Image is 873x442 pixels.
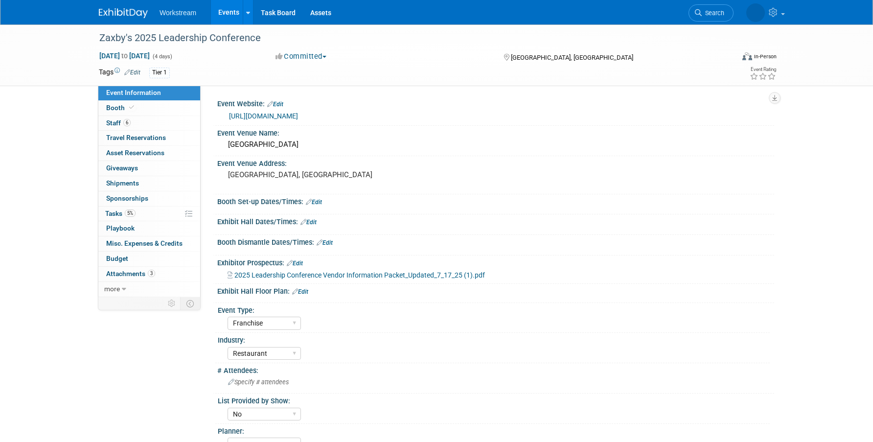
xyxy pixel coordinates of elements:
[228,170,438,179] pre: [GEOGRAPHIC_DATA], [GEOGRAPHIC_DATA]
[234,271,485,279] span: 2025 Leadership Conference Vendor Information Packet_Updated_7_17_25 (1).pdf
[106,119,131,127] span: Staff
[98,116,200,131] a: Staff6
[217,256,774,268] div: Exhibitor Prospectus:
[676,9,698,17] span: Search
[218,424,770,436] div: Planner:
[106,149,164,157] span: Asset Reservations
[148,270,155,277] span: 3
[106,270,155,278] span: Attachments
[152,53,172,60] span: (4 days)
[218,394,770,406] div: List Provided by Show:
[217,235,774,248] div: Booth Dismantle Dates/Times:
[96,29,719,47] div: Zaxby's 2025 Leadership Conference
[217,284,774,297] div: Exhibit Hall Floor Plan:
[98,267,200,281] a: Attachments3
[99,67,140,78] td: Tags
[105,209,136,217] span: Tasks
[306,199,322,206] a: Edit
[124,69,140,76] a: Edit
[228,378,289,386] span: Specify # attendees
[217,126,774,138] div: Event Venue Name:
[98,131,200,145] a: Travel Reservations
[742,52,752,60] img: Format-Inperson.png
[106,194,148,202] span: Sponsorships
[511,54,633,61] span: [GEOGRAPHIC_DATA], [GEOGRAPHIC_DATA]
[98,236,200,251] a: Misc. Expenses & Credits
[217,214,774,227] div: Exhibit Hall Dates/Times:
[217,96,774,109] div: Event Website:
[292,288,308,295] a: Edit
[218,303,770,315] div: Event Type:
[98,191,200,206] a: Sponsorships
[287,260,303,267] a: Edit
[267,101,283,108] a: Edit
[229,112,298,120] a: [URL][DOMAIN_NAME]
[98,252,200,266] a: Budget
[123,119,131,126] span: 6
[225,137,767,152] div: [GEOGRAPHIC_DATA]
[106,239,183,247] span: Misc. Expenses & Credits
[129,105,134,110] i: Booth reservation complete
[106,89,161,96] span: Event Information
[663,4,708,22] a: Search
[98,207,200,221] a: Tasks5%
[106,104,136,112] span: Booth
[98,86,200,100] a: Event Information
[99,51,150,60] span: [DATE] [DATE]
[181,297,201,310] td: Toggle Event Tabs
[106,255,128,262] span: Budget
[217,194,774,207] div: Booth Set-up Dates/Times:
[120,52,129,60] span: to
[163,297,181,310] td: Personalize Event Tab Strip
[300,219,317,226] a: Edit
[99,8,148,18] img: ExhibitDay
[217,363,774,375] div: # Attendees:
[125,209,136,217] span: 5%
[720,5,765,16] img: Keira Wiele
[104,285,120,293] span: more
[106,164,138,172] span: Giveaways
[149,68,170,78] div: Tier 1
[98,146,200,161] a: Asset Reservations
[98,282,200,297] a: more
[98,161,200,176] a: Giveaways
[272,51,330,62] button: Committed
[98,176,200,191] a: Shipments
[98,221,200,236] a: Playbook
[676,51,777,66] div: Event Format
[218,333,770,345] div: Industry:
[160,9,196,17] span: Workstream
[754,53,777,60] div: In-Person
[106,224,135,232] span: Playbook
[750,67,776,72] div: Event Rating
[228,271,485,279] a: 2025 Leadership Conference Vendor Information Packet_Updated_7_17_25 (1).pdf
[217,156,774,168] div: Event Venue Address:
[317,239,333,246] a: Edit
[106,179,139,187] span: Shipments
[106,134,166,141] span: Travel Reservations
[98,101,200,116] a: Booth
